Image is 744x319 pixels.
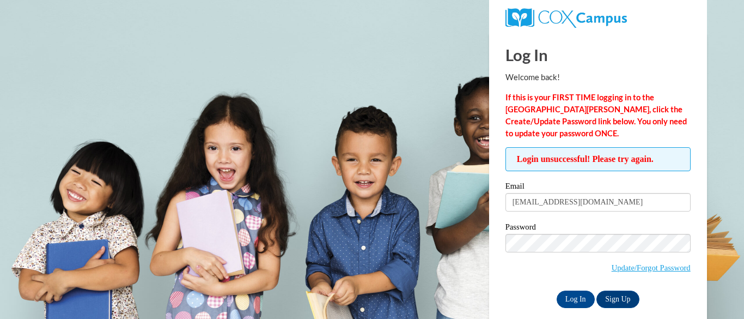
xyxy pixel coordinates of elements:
[505,13,627,22] a: COX Campus
[612,263,691,272] a: Update/Forgot Password
[505,182,691,193] label: Email
[505,44,691,66] h1: Log In
[505,8,627,28] img: COX Campus
[596,291,639,308] a: Sign Up
[505,223,691,234] label: Password
[505,147,691,171] span: Login unsuccessful! Please try again.
[505,93,687,138] strong: If this is your FIRST TIME logging in to the [GEOGRAPHIC_DATA][PERSON_NAME], click the Create/Upd...
[557,291,595,308] input: Log In
[505,71,691,83] p: Welcome back!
